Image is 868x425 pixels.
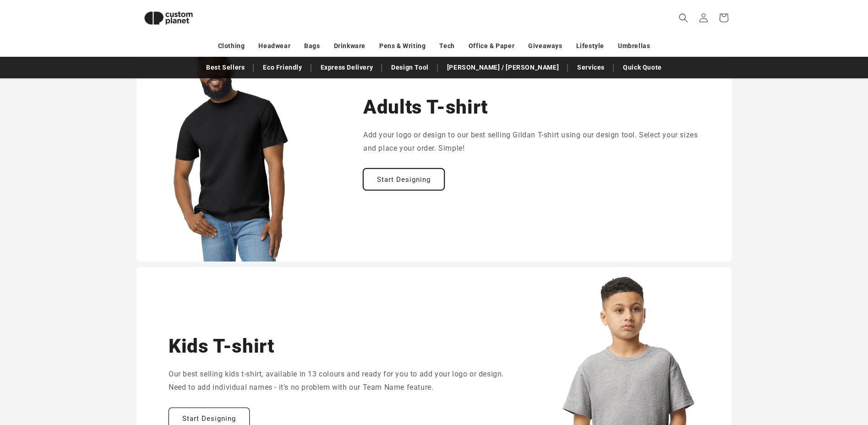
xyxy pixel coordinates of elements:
a: Umbrellas [618,38,650,54]
p: Add your logo or design to our best selling Gildan T-shirt using our design tool. Select your siz... [363,129,700,155]
a: Design Tool [387,60,433,76]
img: Light cotton adult t-shirt [136,28,331,262]
iframe: Chat Widget [711,326,868,425]
a: Giveaways [528,38,562,54]
h2: Adults T-shirt [363,95,488,120]
a: Eco Friendly [258,60,306,76]
p: Our best selling kids t-shirt, available in 13 colours and ready for you to add your logo or desi... [169,368,505,394]
a: Tech [439,38,454,54]
a: Bags [304,38,320,54]
a: Clothing [218,38,245,54]
a: Office & Paper [469,38,514,54]
a: Express Delivery [316,60,378,76]
a: Start Designing [363,169,444,190]
a: Services [573,60,609,76]
a: [PERSON_NAME] / [PERSON_NAME] [442,60,563,76]
h2: Kids T-shirt [169,334,274,359]
a: Headwear [258,38,290,54]
a: Pens & Writing [379,38,426,54]
a: Drinkware [334,38,366,54]
a: Lifestyle [576,38,604,54]
img: Custom Planet [136,4,201,33]
summary: Search [673,8,693,28]
a: Best Sellers [202,60,249,76]
a: Quick Quote [618,60,666,76]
